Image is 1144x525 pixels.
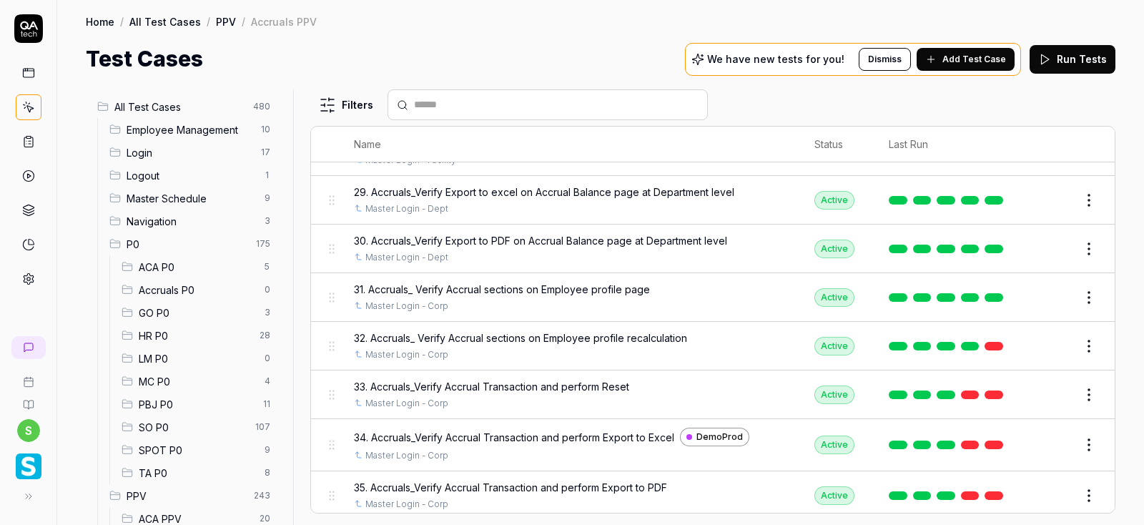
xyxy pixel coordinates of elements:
tr: 32. Accruals_ Verify Accrual sections on Employee profile recalculationMaster Login - CorpActive [311,322,1115,371]
tr: 31. Accruals_ Verify Accrual sections on Employee profile pageMaster Login - CorpActive [311,273,1115,322]
span: TA P0 [139,466,256,481]
span: 175 [250,235,276,252]
tr: 35. Accruals_Verify Accrual Transaction and perform Export to PDFMaster Login - CorpActive [311,471,1115,519]
div: Drag to reorderPBJ P011 [116,393,282,416]
span: PBJ P0 [139,397,255,412]
div: Drag to reorderMaster Schedule9 [104,187,282,210]
span: 1 [259,167,276,184]
span: 28 [254,327,276,344]
span: Logout [127,168,256,183]
button: Smartlinx Logo [6,442,51,482]
div: Drag to reorderLogout1 [104,164,282,187]
button: Run Tests [1030,45,1115,74]
h1: Test Cases [86,43,203,75]
div: Drag to reorderEmployee Management10 [104,118,282,141]
span: 480 [247,98,276,115]
div: Drag to reorderNavigation3 [104,210,282,232]
span: HR P0 [139,328,251,343]
span: 5 [259,258,276,275]
th: Name [340,127,800,162]
span: LM P0 [139,351,256,366]
tr: 29. Accruals_Verify Export to excel on Accrual Balance page at Department levelMaster Login - Dep... [311,176,1115,225]
img: Smartlinx Logo [16,453,41,479]
span: Accruals P0 [139,283,256,298]
span: 35. Accruals_Verify Accrual Transaction and perform Export to PDF [354,480,667,495]
button: s [17,419,40,442]
div: / [120,14,124,29]
span: 0 [259,281,276,298]
span: 29. Accruals_Verify Export to excel on Accrual Balance page at Department level [354,185,734,200]
span: 9 [259,190,276,207]
div: Drag to reorderPPV243 [104,484,282,507]
tr: 30. Accruals_Verify Export to PDF on Accrual Balance page at Department levelMaster Login - DeptA... [311,225,1115,273]
div: Active [814,240,854,258]
span: 243 [248,487,276,504]
a: DemoProd [680,428,749,446]
div: Active [814,386,854,404]
span: ACA P0 [139,260,256,275]
div: Active [814,436,854,454]
span: All Test Cases [114,99,245,114]
span: SPOT P0 [139,443,256,458]
span: Employee Management [127,122,252,137]
div: Drag to reorderAccruals P00 [116,278,282,301]
span: PPV [127,489,245,504]
a: Master Login - Dept [365,202,448,215]
span: 3 [259,304,276,321]
a: Master Login - Corp [365,397,448,410]
a: Home [86,14,114,29]
div: Drag to reorderACA P05 [116,255,282,278]
div: Drag to reorderP0175 [104,232,282,255]
div: Active [814,288,854,307]
span: 9 [259,441,276,458]
span: 8 [259,464,276,481]
a: Master Login - Corp [365,449,448,462]
div: Drag to reorderGO P03 [116,301,282,324]
span: 34. Accruals_Verify Accrual Transaction and perform Export to Excel [354,430,674,445]
span: Navigation [127,214,256,229]
div: Drag to reorderSO P0107 [116,416,282,438]
span: 107 [250,418,276,436]
span: P0 [127,237,247,252]
button: Add Test Case [917,48,1015,71]
a: Master Login - Corp [365,348,448,361]
span: 4 [259,373,276,390]
a: PPV [216,14,236,29]
span: 10 [255,121,276,138]
span: 30. Accruals_Verify Export to PDF on Accrual Balance page at Department level [354,233,727,248]
div: Drag to reorderLM P00 [116,347,282,370]
span: 3 [259,212,276,230]
span: Login [127,145,252,160]
a: Master Login - Corp [365,498,448,511]
span: MC P0 [139,374,256,389]
span: 31. Accruals_ Verify Accrual sections on Employee profile page [354,282,650,297]
span: GO P0 [139,305,256,320]
div: Drag to reorderSPOT P09 [116,438,282,461]
a: New conversation [11,336,46,359]
button: Filters [310,91,382,119]
span: SO P0 [139,420,247,435]
th: Status [800,127,874,162]
div: / [242,14,245,29]
div: Drag to reorderTA P08 [116,461,282,484]
div: Active [814,486,854,505]
a: Master Login - Dept [365,251,448,264]
div: Accruals PPV [251,14,317,29]
span: Add Test Case [942,53,1006,66]
div: Active [814,191,854,210]
div: Drag to reorderMC P04 [116,370,282,393]
a: All Test Cases [129,14,201,29]
a: Documentation [6,388,51,411]
div: Drag to reorderHR P028 [116,324,282,347]
a: Book a call with us [6,365,51,388]
p: We have new tests for you! [707,54,844,64]
span: Master Schedule [127,191,256,206]
div: / [207,14,210,29]
span: 0 [259,350,276,367]
th: Last Run [874,127,1023,162]
span: 32. Accruals_ Verify Accrual sections on Employee profile recalculation [354,330,687,345]
tr: 33. Accruals_Verify Accrual Transaction and perform ResetMaster Login - CorpActive [311,371,1115,419]
span: 17 [255,144,276,161]
span: 33. Accruals_Verify Accrual Transaction and perform Reset [354,379,629,394]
